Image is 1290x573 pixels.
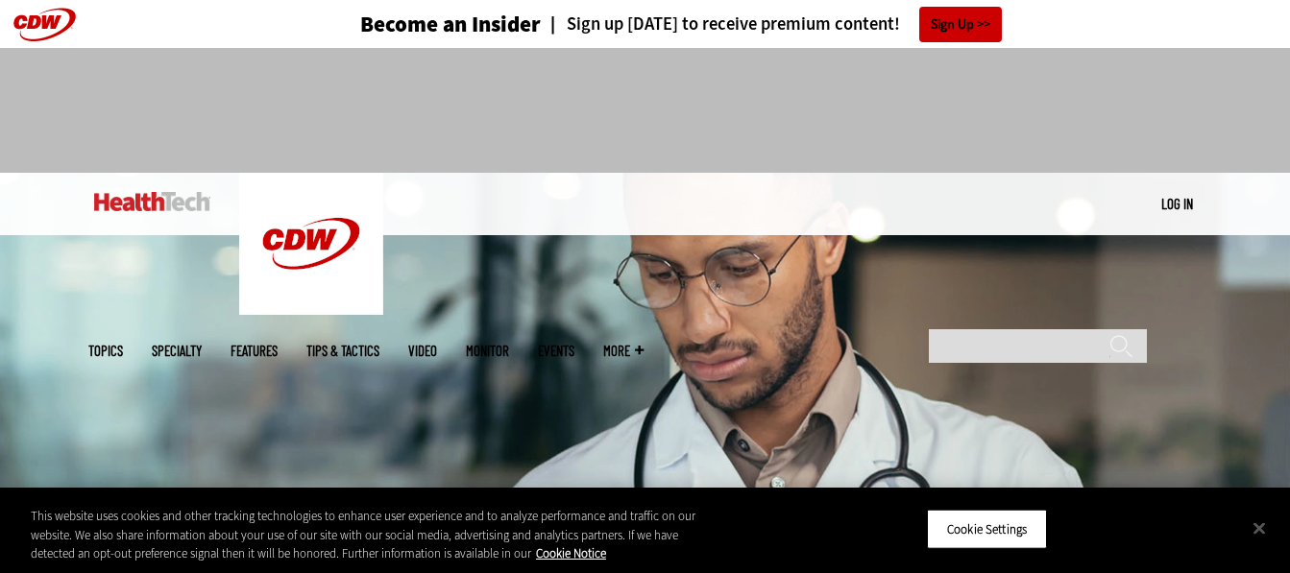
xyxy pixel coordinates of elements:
[360,13,541,36] h3: Become an Insider
[296,67,995,154] iframe: advertisement
[919,7,1002,42] a: Sign Up
[1161,195,1193,212] a: Log in
[231,344,278,358] a: Features
[239,299,383,320] a: CDW
[1161,194,1193,214] div: User menu
[239,173,383,315] img: Home
[152,344,202,358] span: Specialty
[541,15,900,34] a: Sign up [DATE] to receive premium content!
[538,344,574,358] a: Events
[31,507,710,563] div: This website uses cookies and other tracking technologies to enhance user experience and to analy...
[927,509,1047,549] button: Cookie Settings
[88,344,123,358] span: Topics
[1238,507,1280,549] button: Close
[408,344,437,358] a: Video
[466,344,509,358] a: MonITor
[536,545,606,561] a: More information about your privacy
[288,13,541,36] a: Become an Insider
[603,344,644,358] span: More
[306,344,379,358] a: Tips & Tactics
[94,192,210,211] img: Home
